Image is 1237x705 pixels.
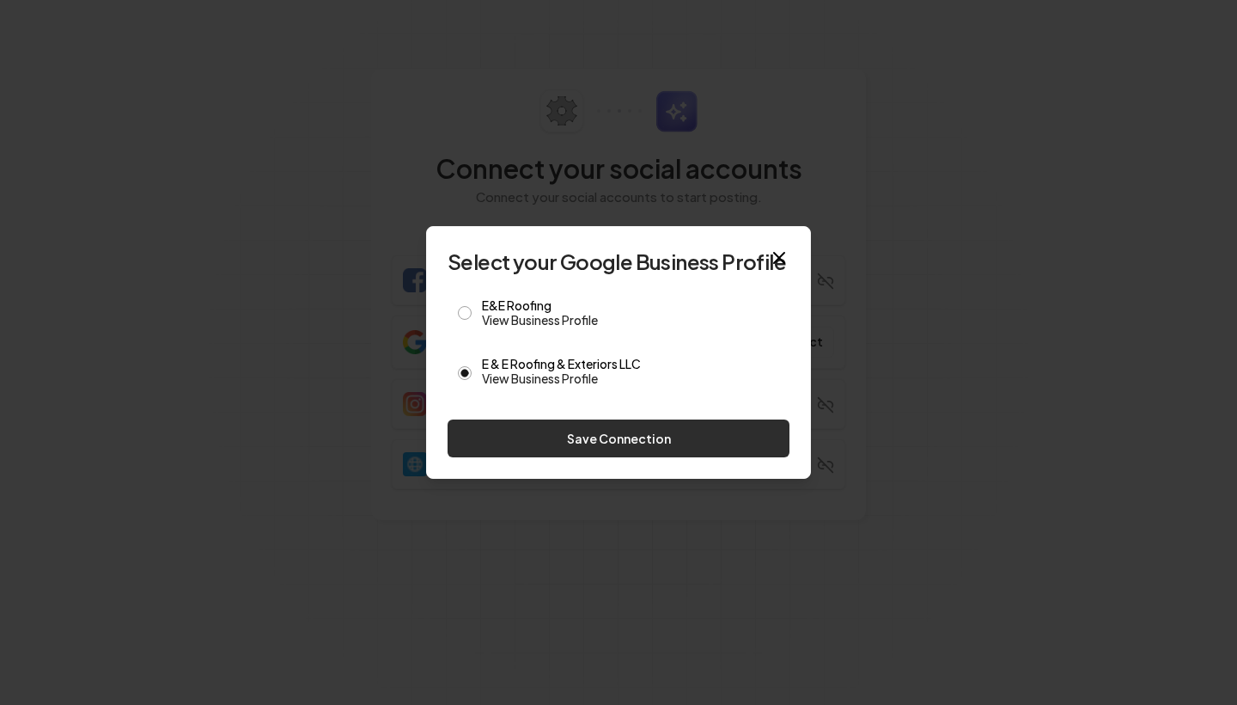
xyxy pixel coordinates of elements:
button: Save Connection [448,420,789,457]
label: E&E Roofing [482,299,779,328]
label: E & E Roofing & Exteriors LLC [482,358,779,387]
a: View Business Profile [482,311,779,328]
h2: Select your Google Business Profile [448,248,789,275]
a: View Business Profile [482,370,779,387]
